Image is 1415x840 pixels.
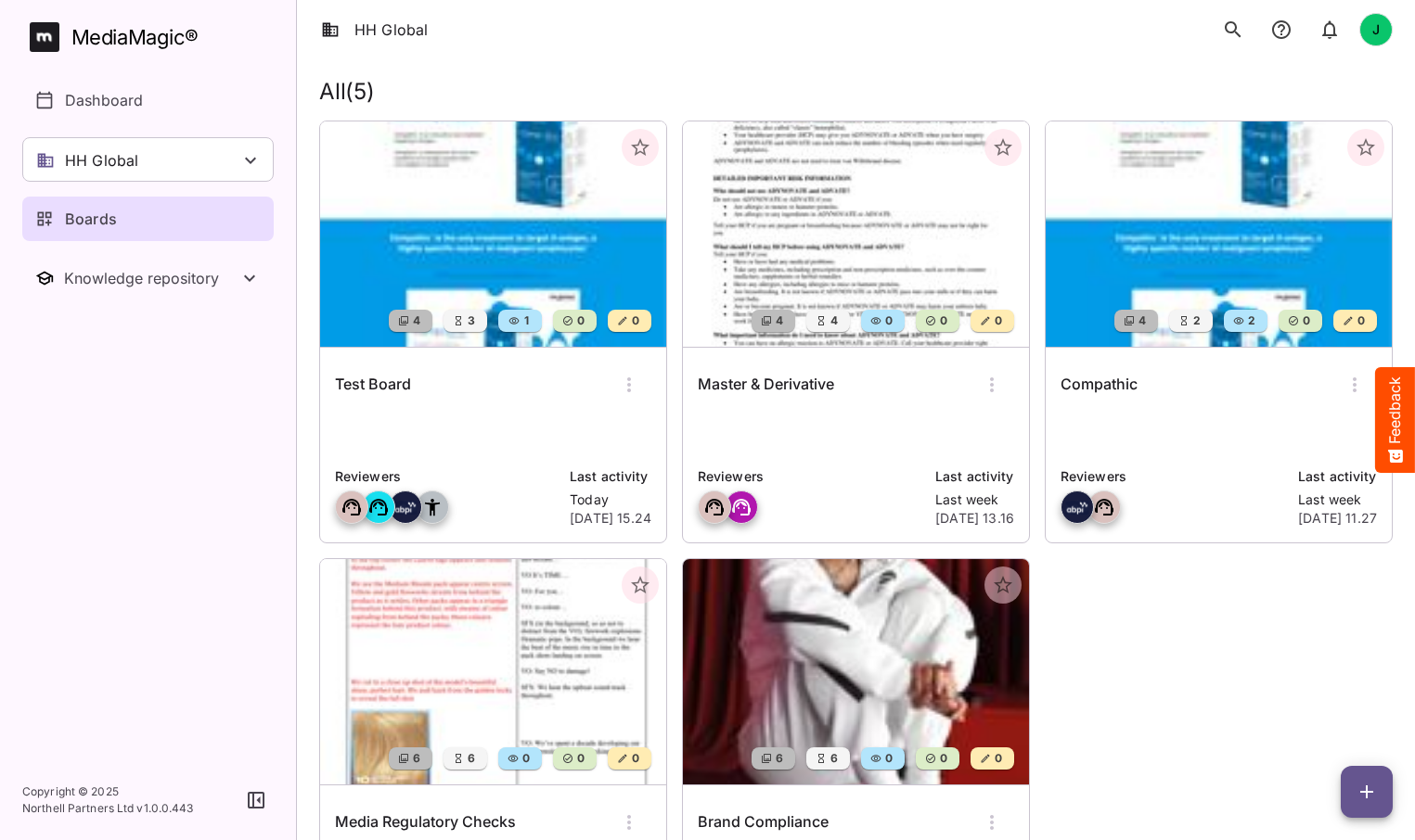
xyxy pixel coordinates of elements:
[570,466,651,487] p: Last activity
[935,466,1014,487] p: Last activity
[935,509,1014,528] p: [DATE] 13.16
[630,312,639,330] span: 0
[1298,490,1377,509] p: Last week
[64,269,238,287] div: Knowledge repository
[65,149,138,172] p: HH Global
[319,79,1393,106] h2: All ( 5 )
[993,749,1002,768] span: 0
[1061,466,1287,487] p: Reviewers
[30,22,274,52] a: MediaMagic®
[1246,312,1255,330] span: 2
[935,490,1014,509] p: Last week
[938,312,947,330] span: 0
[829,749,838,768] span: 6
[335,373,411,397] h6: Test Board
[575,749,585,768] span: 0
[683,121,1029,347] img: Master & Derivative
[829,312,838,330] span: 4
[570,490,651,509] p: Today
[22,800,194,817] p: Northell Partners Ltd v 1.0.0.443
[1298,509,1377,528] p: [DATE] 11.27
[335,810,516,834] h6: Media Regulatory Checks
[1301,312,1310,330] span: 0
[466,312,475,330] span: 3
[320,121,666,347] img: Test Board
[1263,11,1300,48] button: notifications
[1215,11,1252,48] button: search
[22,197,274,241] a: Boards
[522,312,529,330] span: 1
[411,312,420,330] span: 4
[335,466,559,487] p: Reviewers
[71,22,199,53] div: MediaMagic ®
[1191,312,1201,330] span: 2
[883,749,893,768] span: 0
[698,373,834,397] h6: Master & Derivative
[1061,373,1138,397] h6: Compathic
[698,466,924,487] p: Reviewers
[411,749,420,768] span: 6
[22,78,274,122] a: Dashboard
[22,256,274,300] button: Toggle Knowledge repository
[1046,121,1392,347] img: Compathic
[575,312,585,330] span: 0
[883,312,893,330] span: 0
[1137,312,1146,330] span: 4
[65,208,117,230] p: Boards
[22,256,274,300] nav: Knowledge repository
[65,89,143,111] p: Dashboard
[466,749,475,768] span: 6
[630,749,639,768] span: 0
[993,312,1002,330] span: 0
[774,749,783,768] span: 6
[1375,367,1415,473] button: Feedback
[683,559,1029,784] img: Brand Compliance
[320,559,666,784] img: Media Regulatory Checks
[1359,13,1393,46] div: J
[1311,11,1348,48] button: notifications
[1356,312,1365,330] span: 0
[698,810,829,834] h6: Brand Compliance
[774,312,783,330] span: 4
[521,749,530,768] span: 0
[22,783,194,800] p: Copyright © 2025
[570,509,651,528] p: [DATE] 15.24
[938,749,947,768] span: 0
[1298,466,1377,487] p: Last activity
